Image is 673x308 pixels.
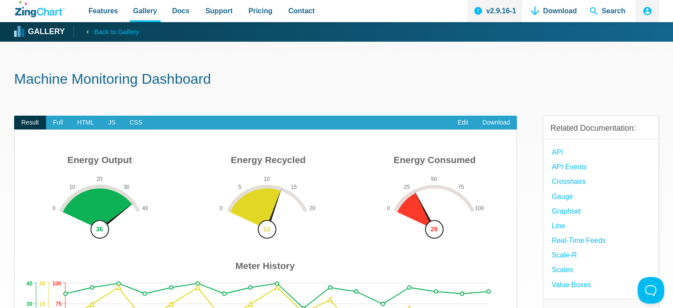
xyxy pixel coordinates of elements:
span: CSS [123,116,150,130]
span: Features [88,5,118,17]
h1: Machine Monitoring Dashboard [14,70,659,90]
a: API Events [552,161,587,173]
a: Scale-R [552,249,577,261]
a: Gauge [552,191,573,203]
h3: Related Documentation: [550,123,651,133]
span: HTML [70,116,101,130]
a: Edit [450,116,475,130]
span: JS [101,116,122,130]
span: Gallery [133,5,157,17]
span: Contact [288,5,315,17]
span: Full [46,116,70,130]
iframe: Toggle Customer Support [638,277,664,304]
a: API [552,146,563,158]
span: Docs [172,5,189,17]
a: Real-Time Feeds [552,234,606,246]
a: Line [552,220,565,232]
a: Graphset [552,205,581,217]
a: Gallery [15,25,65,39]
span: Support [205,5,232,17]
strong: Gallery [28,28,65,36]
span: Pricing [248,5,272,17]
span: Result [14,116,46,130]
a: Crosshairs [552,175,585,187]
a: Back to Gallery [73,25,139,38]
a: Value Boxes [552,279,591,291]
span: Back to Gallery [94,26,139,38]
a: ZingChart Logo. Click to return to the homepage [15,1,65,17]
a: Scales [552,264,573,276]
a: Download [475,116,517,130]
